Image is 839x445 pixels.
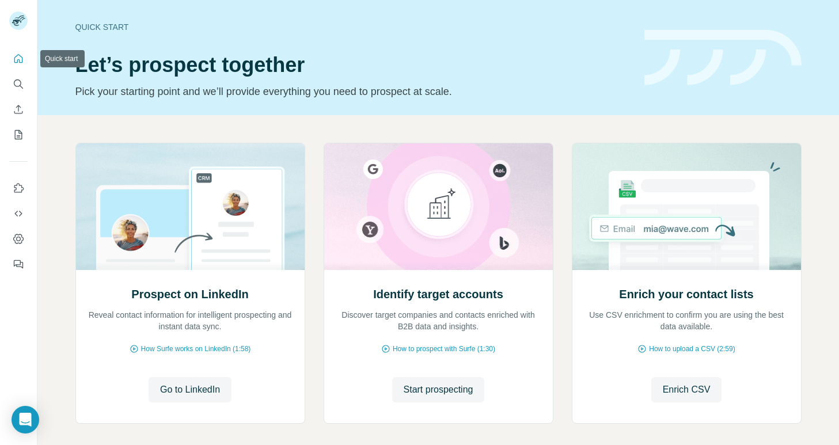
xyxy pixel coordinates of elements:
button: Enrich CSV [9,99,28,120]
h1: Let’s prospect together [75,54,631,77]
span: Enrich CSV [663,383,711,397]
button: Dashboard [9,229,28,249]
p: Reveal contact information for intelligent prospecting and instant data sync. [88,309,293,332]
button: Enrich CSV [651,377,722,402]
span: How Surfe works on LinkedIn (1:58) [141,344,251,354]
p: Use CSV enrichment to confirm you are using the best data available. [584,309,789,332]
span: Go to LinkedIn [160,383,220,397]
img: Prospect on LinkedIn [75,143,305,270]
p: Discover target companies and contacts enriched with B2B data and insights. [336,309,541,332]
img: Identify target accounts [324,143,553,270]
h2: Identify target accounts [373,286,503,302]
p: Pick your starting point and we’ll provide everything you need to prospect at scale. [75,83,631,100]
button: Use Surfe on LinkedIn [9,178,28,199]
div: Open Intercom Messenger [12,406,39,433]
span: How to prospect with Surfe (1:30) [393,344,495,354]
button: Feedback [9,254,28,275]
h2: Enrich your contact lists [619,286,753,302]
h2: Prospect on LinkedIn [131,286,248,302]
span: How to upload a CSV (2:59) [649,344,735,354]
div: Quick start [75,21,631,33]
button: Start prospecting [392,377,485,402]
button: My lists [9,124,28,145]
button: Search [9,74,28,94]
button: Quick start [9,48,28,69]
button: Use Surfe API [9,203,28,224]
img: Enrich your contact lists [572,143,802,270]
button: Go to LinkedIn [149,377,231,402]
span: Start prospecting [404,383,473,397]
img: banner [644,30,802,86]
